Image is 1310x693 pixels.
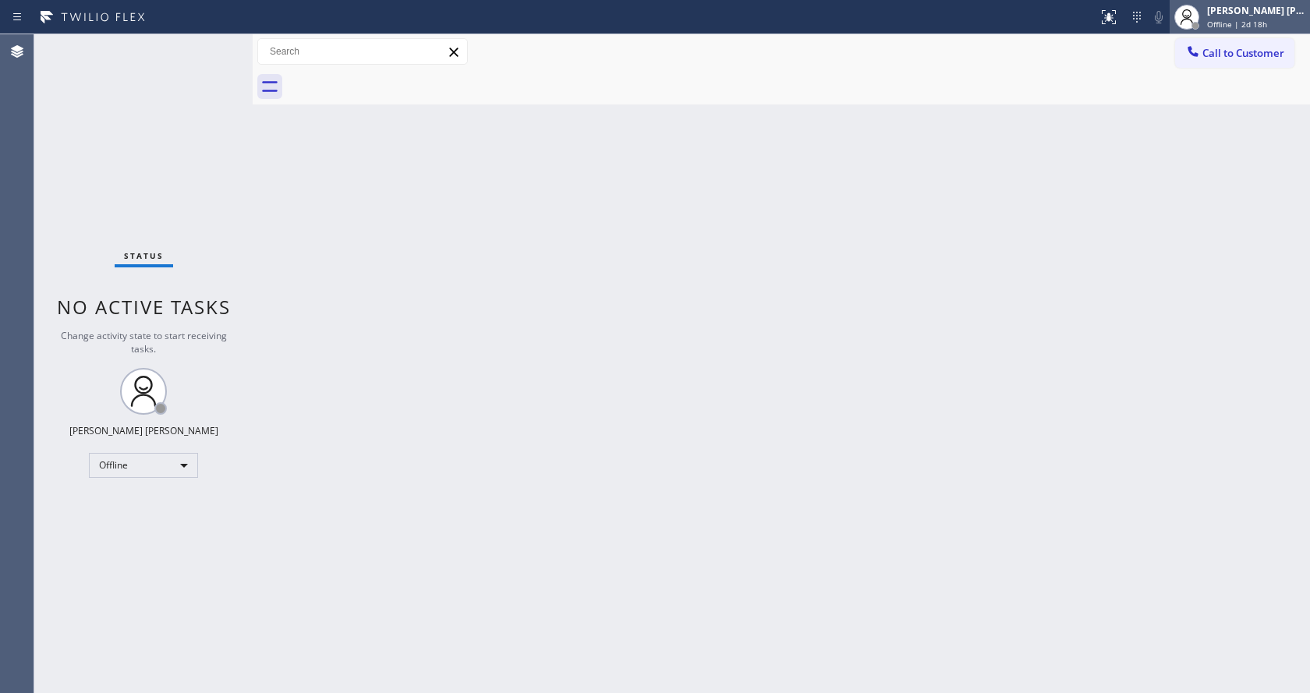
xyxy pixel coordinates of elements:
div: [PERSON_NAME] [PERSON_NAME] [1207,4,1305,17]
button: Mute [1148,6,1170,28]
span: No active tasks [57,294,231,320]
span: Change activity state to start receiving tasks. [61,329,227,355]
input: Search [258,39,467,64]
span: Status [124,250,164,261]
div: Offline [89,453,198,478]
span: Offline | 2d 18h [1207,19,1267,30]
span: Call to Customer [1202,46,1284,60]
div: [PERSON_NAME] [PERSON_NAME] [69,424,218,437]
button: Call to Customer [1175,38,1294,68]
